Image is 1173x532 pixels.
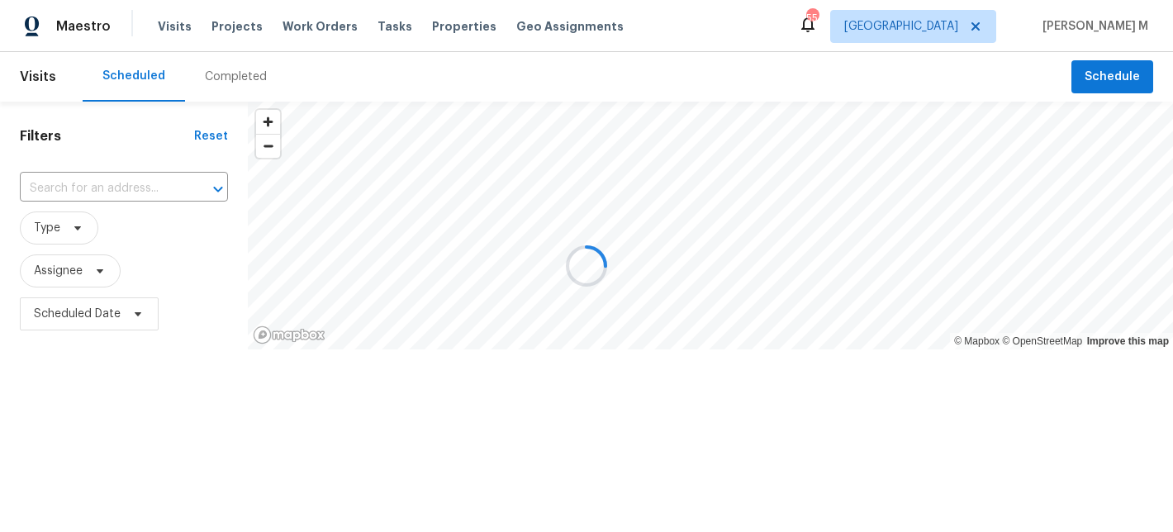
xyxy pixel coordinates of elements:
[954,335,1000,347] a: Mapbox
[1002,335,1082,347] a: OpenStreetMap
[253,325,325,344] a: Mapbox homepage
[1087,335,1169,347] a: Improve this map
[806,10,818,26] div: 55
[256,134,280,158] button: Zoom out
[256,135,280,158] span: Zoom out
[256,110,280,134] button: Zoom in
